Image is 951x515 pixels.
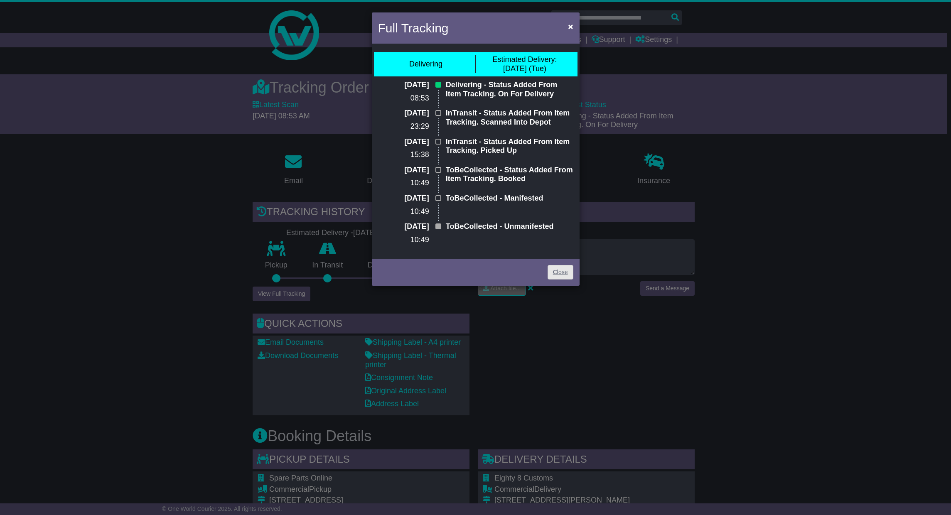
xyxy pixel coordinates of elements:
p: ToBeCollected - Unmanifested [446,222,573,231]
p: [DATE] [378,222,429,231]
div: [DATE] (Tue) [492,55,557,73]
p: 10:49 [378,207,429,216]
p: [DATE] [378,137,429,147]
p: 08:53 [378,94,429,103]
p: 15:38 [378,150,429,159]
p: InTransit - Status Added From Item Tracking. Picked Up [446,137,573,155]
span: × [568,22,573,31]
p: 10:49 [378,179,429,188]
p: Delivering - Status Added From Item Tracking. On For Delivery [446,81,573,98]
span: Estimated Delivery: [492,55,557,64]
p: ToBeCollected - Status Added From Item Tracking. Booked [446,166,573,184]
p: [DATE] [378,166,429,175]
p: InTransit - Status Added From Item Tracking. Scanned Into Depot [446,109,573,127]
h4: Full Tracking [378,19,449,37]
button: Close [564,18,577,35]
p: 23:29 [378,122,429,131]
p: [DATE] [378,109,429,118]
div: Delivering [409,60,442,69]
p: ToBeCollected - Manifested [446,194,573,203]
a: Close [548,265,573,280]
p: [DATE] [378,81,429,90]
p: [DATE] [378,194,429,203]
p: 10:49 [378,235,429,245]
